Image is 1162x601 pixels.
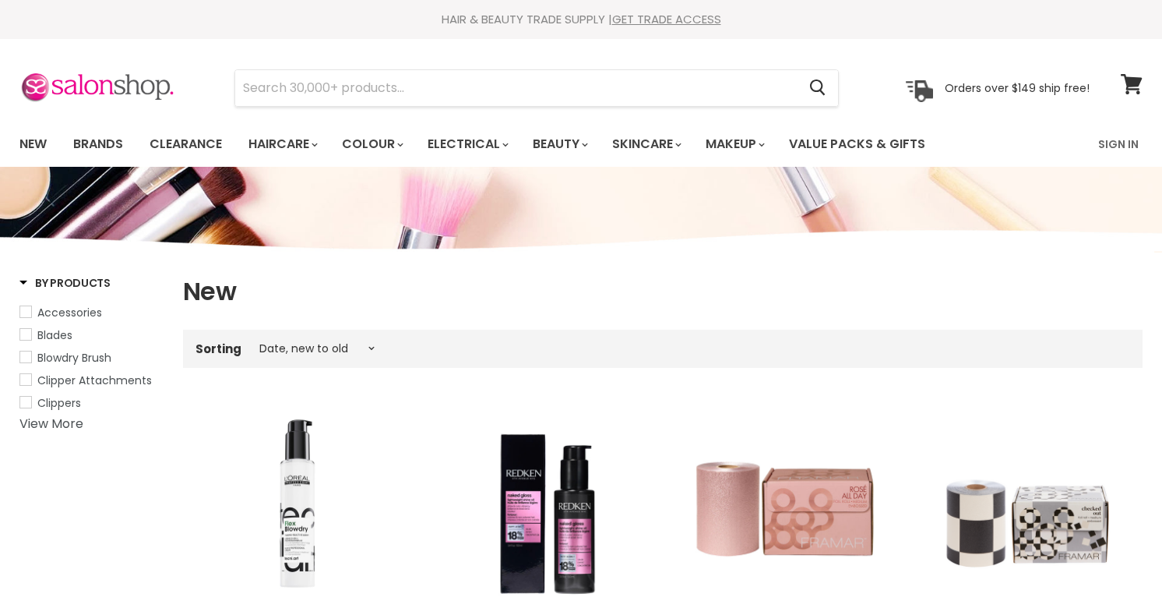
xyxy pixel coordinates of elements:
[234,69,839,107] form: Product
[37,395,81,411] span: Clippers
[1089,128,1148,161] a: Sign In
[777,128,937,161] a: Value Packs & Gifts
[521,128,597,161] a: Beauty
[62,128,135,161] a: Brands
[235,70,797,106] input: Search
[37,373,152,388] span: Clipper Attachments
[195,342,241,355] label: Sorting
[797,70,838,106] button: Search
[183,275,1143,308] h1: New
[237,128,327,161] a: Haircare
[694,128,774,161] a: Makeup
[37,350,111,366] span: Blowdry Brush
[19,394,164,412] a: Clippers
[138,128,234,161] a: Clearance
[416,128,518,161] a: Electrical
[600,128,691,161] a: Skincare
[19,349,164,366] a: Blowdry Brush
[19,304,164,321] a: Accessories
[19,415,83,433] a: View More
[37,305,102,320] span: Accessories
[19,327,164,344] a: Blades
[330,128,413,161] a: Colour
[945,80,1090,94] p: Orders over $149 ship free!
[19,372,164,389] a: Clipper Attachments
[8,128,58,161] a: New
[612,11,721,27] a: GET TRADE ACCESS
[19,275,111,291] h3: By Products
[37,327,72,343] span: Blades
[8,122,1013,167] ul: Main menu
